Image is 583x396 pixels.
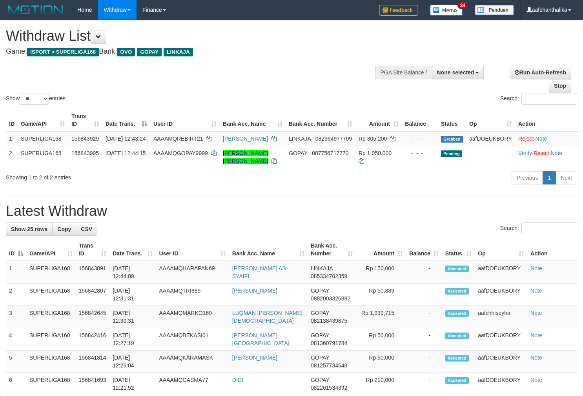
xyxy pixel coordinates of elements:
[515,131,579,146] td: ·
[311,340,347,346] span: Copy 081360791784 to clipboard
[106,136,146,142] span: [DATE] 12:43:24
[109,306,156,328] td: [DATE] 12:30:31
[405,149,435,157] div: - - -
[518,150,532,156] a: Verify
[441,136,463,143] span: Grabbed
[311,265,333,271] span: LINKAJA
[156,284,229,306] td: AAAAMQTRI889
[512,171,543,184] a: Previous
[355,109,402,131] th: Amount: activate to sort column ascending
[530,288,542,294] a: Note
[232,332,290,346] a: [PERSON_NAME] [GEOGRAPHIC_DATA]
[356,328,406,351] td: Rp 50,000
[6,4,66,16] img: MOTION_logo.png
[445,377,469,384] span: Accepted
[232,288,277,294] a: [PERSON_NAME]
[6,351,26,373] td: 5
[6,93,66,105] label: Show entries
[536,136,547,142] a: Note
[530,265,542,271] a: Note
[311,318,347,324] span: Copy 082138439875 to clipboard
[475,351,527,373] td: aafDOEUKBORY
[289,150,307,156] span: GOPAY
[441,150,462,157] span: Pending
[156,239,229,261] th: User ID: activate to sort column ascending
[475,373,527,395] td: aafDOEUKBORY
[445,333,469,339] span: Accepted
[356,284,406,306] td: Rp 50,889
[359,136,387,142] span: Rp 305.200
[26,261,76,284] td: SUPERLIGA168
[406,284,442,306] td: -
[6,170,237,181] div: Showing 1 to 2 of 2 entries
[232,265,286,279] a: [PERSON_NAME] AS SYAIFI
[475,261,527,284] td: aafDOEUKBORY
[109,328,156,351] td: [DATE] 12:27:19
[286,109,355,131] th: Bank Acc. Number: activate to sort column ascending
[6,261,26,284] td: 1
[442,239,475,261] th: Status: activate to sort column ascending
[445,288,469,295] span: Accepted
[432,66,484,79] button: None selected
[156,373,229,395] td: AAAAMQCASMA77
[156,351,229,373] td: AAAAMQKARAMASK
[26,306,76,328] td: SUPERLIGA168
[405,135,435,143] div: - - -
[11,226,47,232] span: Show 25 rows
[466,109,515,131] th: Op: activate to sort column ascending
[156,261,229,284] td: AAAAMQHARAPAN69
[76,373,110,395] td: 156841693
[76,328,110,351] td: 156842416
[550,150,562,156] a: Note
[311,310,329,316] span: GOPAY
[356,261,406,284] td: Rp 150,000
[475,239,527,261] th: Op: activate to sort column ascending
[500,93,577,105] label: Search:
[18,131,68,146] td: SUPERLIGA168
[68,109,102,131] th: Trans ID: activate to sort column ascending
[6,284,26,306] td: 2
[6,306,26,328] td: 3
[6,146,18,168] td: 2
[530,332,542,338] a: Note
[457,2,468,9] span: 34
[530,310,542,316] a: Note
[76,239,110,261] th: Trans ID: activate to sort column ascending
[27,48,99,56] span: ISPORT > SUPERLIGA168
[6,239,26,261] th: ID: activate to sort column descending
[311,385,347,391] span: Copy 082261534392 to clipboard
[466,131,515,146] td: aafDOEUKBORY
[76,261,110,284] td: 156843891
[379,5,418,16] img: Feedback.jpg
[153,150,208,156] span: AAAAMQGOPAY9999
[406,328,442,351] td: -
[229,239,308,261] th: Bank Acc. Name: activate to sort column ascending
[6,131,18,146] td: 1
[359,150,392,156] span: Rp 1.050.000
[402,109,438,131] th: Balance
[52,222,76,236] a: Copy
[220,109,286,131] th: Bank Acc. Name: activate to sort column ascending
[71,150,99,156] span: 156843995
[356,239,406,261] th: Amount: activate to sort column ascending
[26,239,76,261] th: Game/API: activate to sort column ascending
[223,150,268,164] a: [PERSON_NAME] [PERSON_NAME]
[6,109,18,131] th: ID
[375,66,432,79] div: PGA Site Balance /
[137,48,162,56] span: GOPAY
[223,136,268,142] a: [PERSON_NAME]
[312,150,348,156] span: Copy 087756717770 to clipboard
[109,239,156,261] th: Date Trans.: activate to sort column ascending
[549,79,571,92] a: Stop
[556,171,577,184] a: Next
[530,377,542,383] a: Note
[109,284,156,306] td: [DATE] 12:31:31
[289,136,311,142] span: LINKAJA
[308,239,356,261] th: Bank Acc. Number: activate to sort column ascending
[76,351,110,373] td: 156841814
[521,222,577,234] input: Search:
[406,306,442,328] td: -
[76,222,97,236] a: CSV
[71,136,99,142] span: 156843929
[475,5,514,15] img: panduan.png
